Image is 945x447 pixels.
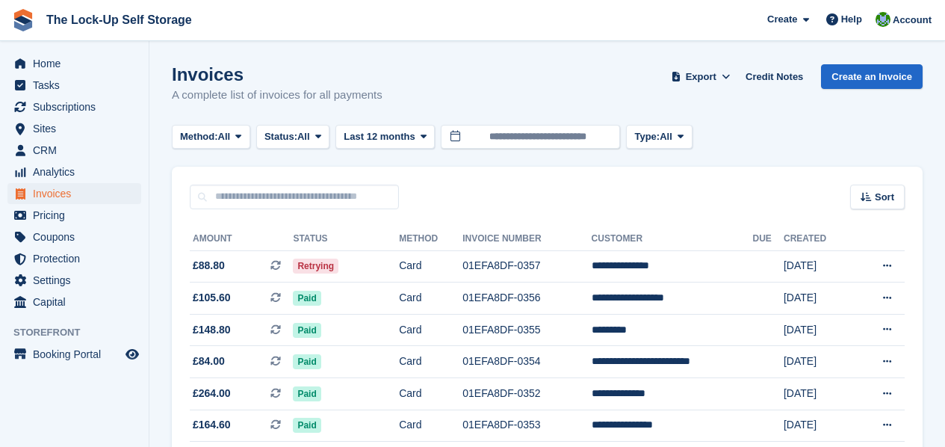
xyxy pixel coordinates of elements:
[293,386,320,401] span: Paid
[399,378,462,410] td: Card
[33,96,123,117] span: Subscriptions
[33,226,123,247] span: Coupons
[193,322,231,338] span: £148.80
[335,125,435,149] button: Last 12 months
[293,227,399,251] th: Status
[7,205,141,226] a: menu
[841,12,862,27] span: Help
[462,346,591,378] td: 01EFA8DF-0354
[264,129,297,144] span: Status:
[7,53,141,74] a: menu
[686,70,716,84] span: Export
[190,227,293,251] th: Amount
[462,410,591,442] td: 01EFA8DF-0353
[193,258,225,274] span: £88.80
[634,129,660,144] span: Type:
[33,161,123,182] span: Analytics
[7,75,141,96] a: menu
[626,125,692,149] button: Type: All
[33,75,123,96] span: Tasks
[33,53,123,74] span: Home
[399,283,462,315] td: Card
[293,418,320,433] span: Paid
[399,346,462,378] td: Card
[293,354,320,369] span: Paid
[123,345,141,363] a: Preview store
[172,87,382,104] p: A complete list of invoices for all payments
[462,378,591,410] td: 01EFA8DF-0352
[668,64,734,89] button: Export
[784,378,853,410] td: [DATE]
[784,314,853,346] td: [DATE]
[399,250,462,283] td: Card
[218,129,231,144] span: All
[7,248,141,269] a: menu
[660,129,672,144] span: All
[172,64,382,84] h1: Invoices
[33,118,123,139] span: Sites
[33,270,123,291] span: Settings
[7,140,141,161] a: menu
[399,410,462,442] td: Card
[293,259,338,274] span: Retrying
[7,226,141,247] a: menu
[784,346,853,378] td: [DATE]
[893,13,932,28] span: Account
[784,227,853,251] th: Created
[297,129,310,144] span: All
[7,183,141,204] a: menu
[767,12,797,27] span: Create
[399,227,462,251] th: Method
[13,325,149,340] span: Storefront
[293,291,320,306] span: Paid
[193,290,231,306] span: £105.60
[7,96,141,117] a: menu
[193,417,231,433] span: £164.60
[256,125,329,149] button: Status: All
[193,354,225,369] span: £84.00
[193,386,231,401] span: £264.00
[740,64,809,89] a: Credit Notes
[462,283,591,315] td: 01EFA8DF-0356
[784,410,853,442] td: [DATE]
[7,118,141,139] a: menu
[462,227,591,251] th: Invoice Number
[876,12,890,27] img: Andrew Beer
[7,161,141,182] a: menu
[33,344,123,365] span: Booking Portal
[462,314,591,346] td: 01EFA8DF-0355
[33,292,123,312] span: Capital
[33,205,123,226] span: Pricing
[784,250,853,283] td: [DATE]
[462,250,591,283] td: 01EFA8DF-0357
[7,344,141,365] a: menu
[40,7,198,32] a: The Lock-Up Self Storage
[399,314,462,346] td: Card
[33,248,123,269] span: Protection
[592,227,753,251] th: Customer
[33,183,123,204] span: Invoices
[180,129,218,144] span: Method:
[753,227,784,251] th: Due
[821,64,923,89] a: Create an Invoice
[293,323,320,338] span: Paid
[172,125,250,149] button: Method: All
[7,270,141,291] a: menu
[33,140,123,161] span: CRM
[344,129,415,144] span: Last 12 months
[7,292,141,312] a: menu
[12,9,34,31] img: stora-icon-8386f47178a22dfd0bd8f6a31ec36ba5ce8667c1dd55bd0f319d3a0aa187defe.svg
[784,283,853,315] td: [DATE]
[875,190,894,205] span: Sort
